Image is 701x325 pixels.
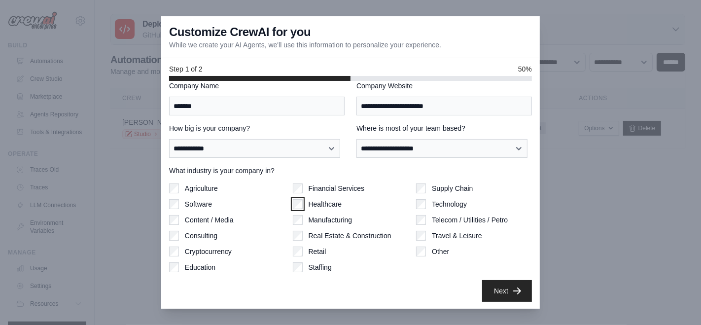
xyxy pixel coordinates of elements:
[432,183,473,193] label: Supply Chain
[169,24,311,40] h3: Customize CrewAI for you
[309,231,391,241] label: Real Estate & Construction
[309,215,352,225] label: Manufacturing
[309,199,342,209] label: Healthcare
[309,183,365,193] label: Financial Services
[432,231,482,241] label: Travel & Leisure
[356,81,532,91] label: Company Website
[309,247,326,256] label: Retail
[169,40,441,50] p: While we create your AI Agents, we'll use this information to personalize your experience.
[432,215,508,225] label: Telecom / Utilities / Petro
[652,278,701,325] iframe: Chat Widget
[185,199,212,209] label: Software
[185,247,232,256] label: Cryptocurrency
[185,262,215,272] label: Education
[185,183,218,193] label: Agriculture
[185,215,234,225] label: Content / Media
[356,123,532,133] label: Where is most of your team based?
[518,64,532,74] span: 50%
[309,262,332,272] label: Staffing
[169,64,203,74] span: Step 1 of 2
[169,166,532,176] label: What industry is your company in?
[169,123,345,133] label: How big is your company?
[432,247,449,256] label: Other
[185,231,217,241] label: Consulting
[432,199,467,209] label: Technology
[482,280,532,302] button: Next
[169,81,345,91] label: Company Name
